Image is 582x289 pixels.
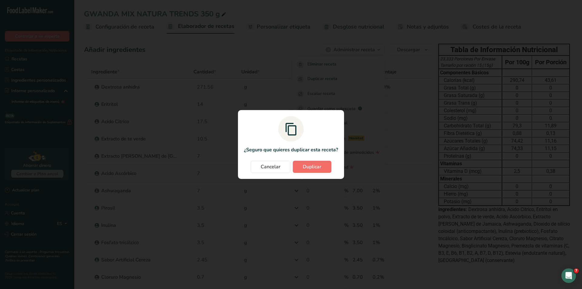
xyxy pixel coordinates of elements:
iframe: Intercom live chat [561,268,576,283]
button: Duplicar [293,161,331,173]
span: 7 [574,268,579,273]
span: Cancelar [261,163,280,170]
p: ¿Seguro que quieres duplicar esta receta? [244,146,338,153]
span: Duplicar [303,163,321,170]
button: Cancelar [251,161,290,173]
